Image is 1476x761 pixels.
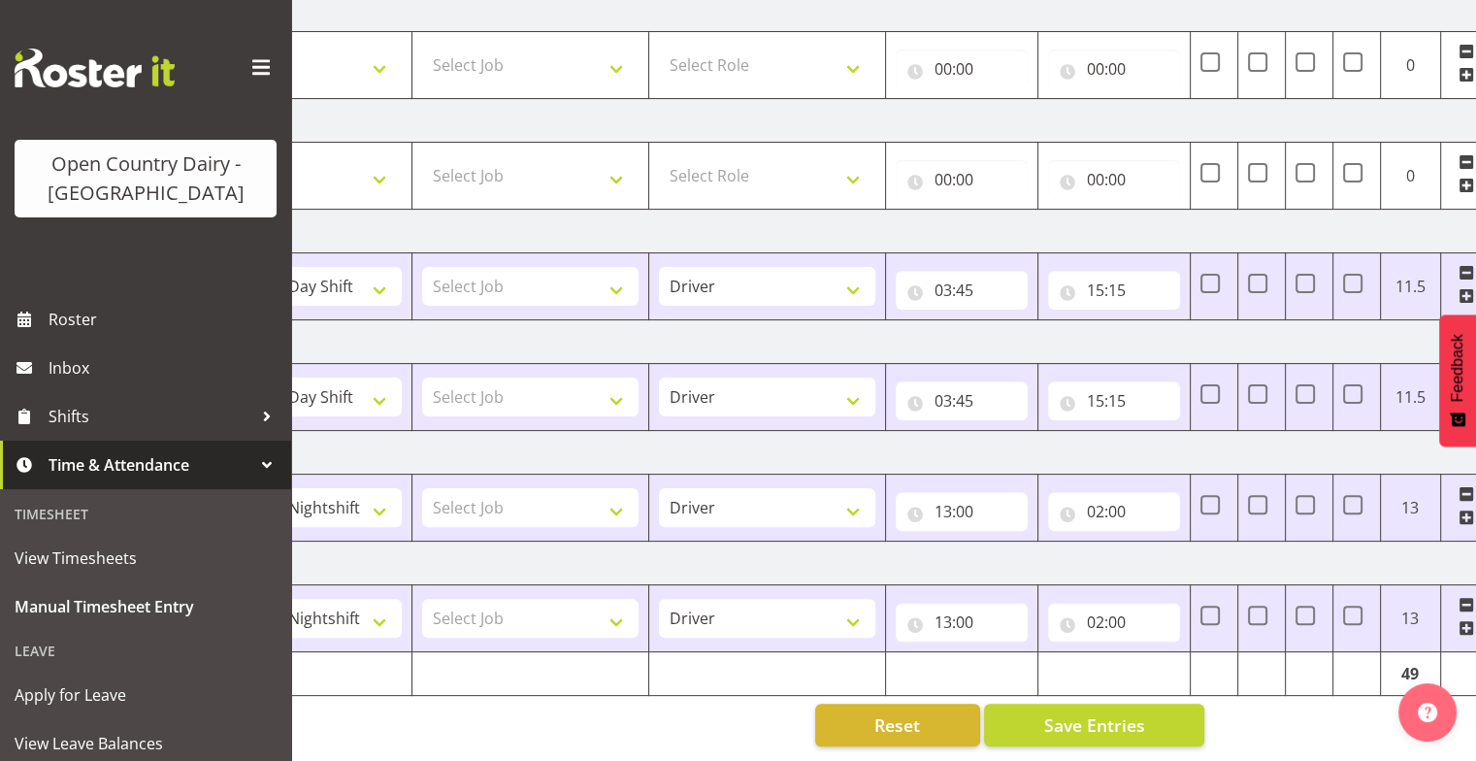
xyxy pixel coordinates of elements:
td: 13 [1380,585,1440,652]
div: Open Country Dairy - [GEOGRAPHIC_DATA] [34,149,257,208]
span: Apply for Leave [15,680,277,710]
img: Rosterit website logo [15,49,175,87]
input: Click to select... [1048,160,1180,199]
span: Feedback [1449,334,1466,402]
input: Click to select... [896,381,1028,420]
input: Click to select... [896,271,1028,310]
span: Save Entries [1043,712,1144,738]
a: Manual Timesheet Entry [5,582,286,631]
div: Timesheet [5,494,286,534]
input: Click to select... [1048,381,1180,420]
input: Click to select... [896,492,1028,531]
input: Click to select... [896,603,1028,642]
input: Click to select... [1048,271,1180,310]
td: 11.5 [1380,253,1440,320]
span: View Timesheets [15,544,277,573]
span: Reset [874,712,920,738]
td: 0 [1380,32,1440,99]
span: Shifts [49,402,252,431]
input: Click to select... [1048,603,1180,642]
td: 0 [1380,143,1440,210]
input: Click to select... [896,50,1028,88]
img: help-xxl-2.png [1418,703,1437,722]
button: Reset [815,704,980,746]
td: 11.5 [1380,364,1440,431]
span: Roster [49,305,281,334]
button: Save Entries [984,704,1204,746]
input: Click to select... [1048,492,1180,531]
input: Click to select... [896,160,1028,199]
span: Manual Timesheet Entry [15,592,277,621]
td: 13 [1380,475,1440,542]
a: View Timesheets [5,534,286,582]
a: Apply for Leave [5,671,286,719]
td: Total Hours [176,652,412,696]
div: Leave [5,631,286,671]
span: View Leave Balances [15,729,277,758]
span: Time & Attendance [49,450,252,480]
input: Click to select... [1048,50,1180,88]
button: Feedback - Show survey [1439,314,1476,447]
span: Inbox [49,353,281,382]
td: 49 [1380,652,1440,696]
